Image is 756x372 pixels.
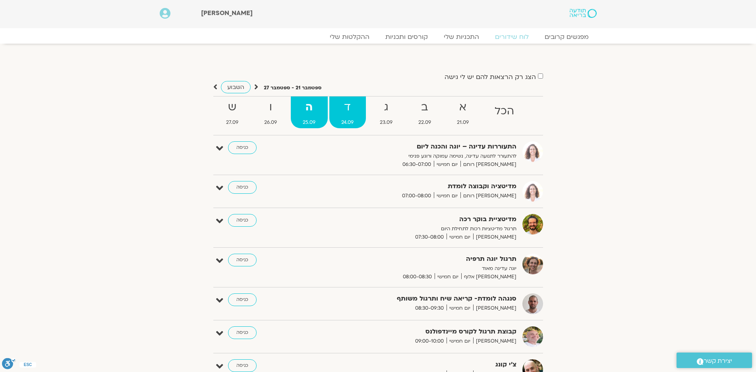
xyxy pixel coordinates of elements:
[228,181,257,194] a: כניסה
[252,118,289,127] span: 26.09
[329,118,366,127] span: 24.09
[322,264,516,273] p: יוגה עדינה מאוד
[435,273,461,281] span: יום חמישי
[227,83,244,91] span: השבוע
[447,337,473,345] span: יום חמישי
[201,9,253,17] span: [PERSON_NAME]
[436,33,487,41] a: התכניות שלי
[329,98,366,116] strong: ד
[322,254,516,264] strong: תרגול יוגה תרפיה
[447,304,473,312] span: יום חמישי
[460,192,516,200] span: [PERSON_NAME] רוחם
[214,118,251,127] span: 27.09
[400,160,434,169] span: 06:30-07:00
[482,96,526,128] a: הכל
[487,33,537,41] a: לוח שידורים
[473,337,516,345] span: [PERSON_NAME]
[228,214,257,227] a: כניסה
[482,102,526,120] strong: הכל
[214,96,251,128] a: ש27.09
[461,273,516,281] span: [PERSON_NAME] אלוף
[434,192,460,200] span: יום חמישי
[322,359,516,370] strong: צ'י קונג
[322,326,516,337] strong: קבוצת תרגול לקורס מיינדפולנס
[329,96,366,128] a: ד24.09
[228,254,257,266] a: כניסה
[460,160,516,169] span: [PERSON_NAME] רוחם
[322,214,516,225] strong: מדיטציית בוקר רכה
[677,353,752,368] a: יצירת קשר
[291,98,328,116] strong: ה
[291,96,328,128] a: ה25.09
[473,304,516,312] span: [PERSON_NAME]
[252,96,289,128] a: ו26.09
[445,73,536,81] label: הצג רק הרצאות להם יש לי גישה
[322,293,516,304] strong: סנגהה לומדת- קריאה שיח ותרגול משותף
[377,33,436,41] a: קורסים ותכניות
[434,160,460,169] span: יום חמישי
[367,98,404,116] strong: ג
[445,98,481,116] strong: א
[412,233,447,241] span: 07:30-08:00
[537,33,597,41] a: מפגשים קרובים
[447,233,473,241] span: יום חמישי
[406,96,443,128] a: ב22.09
[160,33,597,41] nav: Menu
[228,359,257,372] a: כניסה
[252,98,289,116] strong: ו
[445,118,481,127] span: 21.09
[412,337,447,345] span: 09:00-10:00
[264,84,321,92] p: ספטמבר 21 - ספטמבר 27
[400,273,435,281] span: 08:00-08:30
[214,98,251,116] strong: ש
[322,141,516,152] strong: התעוררות עדינה – יוגה והכנה ליום
[406,98,443,116] strong: ב
[445,96,481,128] a: א21.09
[367,118,404,127] span: 23.09
[291,118,328,127] span: 25.09
[221,81,251,93] a: השבוע
[322,181,516,192] strong: מדיטציה וקבוצה לומדת
[367,96,404,128] a: ג23.09
[399,192,434,200] span: 07:00-08:00
[704,356,732,366] span: יצירת קשר
[228,141,257,154] a: כניסה
[322,225,516,233] p: תרגול מדיטציות רכות לתחילת היום
[412,304,447,312] span: 08:30-09:30
[322,152,516,160] p: להתעורר לתנועה עדינה, נשימה עמוקה ורוגע פנימי
[228,326,257,339] a: כניסה
[473,233,516,241] span: [PERSON_NAME]
[322,33,377,41] a: ההקלטות שלי
[406,118,443,127] span: 22.09
[228,293,257,306] a: כניסה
